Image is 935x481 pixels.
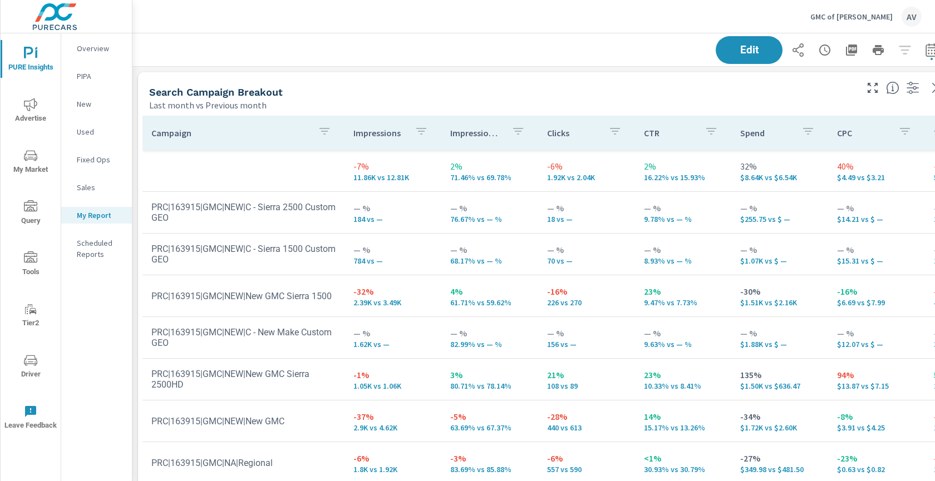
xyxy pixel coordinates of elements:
[77,43,123,54] p: Overview
[450,423,529,432] p: 63.69% vs 67.37%
[353,160,432,173] p: -7%
[4,354,57,381] span: Driver
[353,381,432,390] p: 1,046 vs 1,058
[840,39,863,61] button: "Export Report to PDF"
[142,282,345,310] td: PRC|163915|GMC|NEW|New GMC Sierra 1500
[353,256,432,265] p: 784 vs —
[450,340,529,349] p: 82.99% vs — %
[837,127,889,138] p: CPC
[644,298,723,307] p: 9.47% vs 7.73%
[4,303,57,330] span: Tier2
[61,68,132,85] div: PIPA
[353,368,432,381] p: -1%
[547,173,626,182] p: 1.92K vs 2.04K
[547,381,626,390] p: 108 vs 89
[740,243,819,256] p: — %
[740,201,819,215] p: — %
[547,326,626,340] p: — %
[644,410,723,423] p: 14%
[61,235,132,262] div: Scheduled Reports
[547,285,626,298] p: -16%
[547,201,626,215] p: — %
[353,340,432,349] p: 1,620 vs —
[547,368,626,381] p: 21%
[142,449,345,477] td: PRC|163915|GMC|NA|Regional
[149,86,283,98] h5: Search Campaign Breakout
[547,423,626,432] p: 440 vs 613
[4,200,57,227] span: Query
[837,201,916,215] p: — %
[77,182,123,193] p: Sales
[77,71,123,82] p: PIPA
[353,285,432,298] p: -32%
[450,368,529,381] p: 3%
[450,127,503,138] p: Impression Share
[837,465,916,474] p: $0.63 vs $0.82
[547,127,599,138] p: Clicks
[353,173,432,182] p: 11,857 vs 12,813
[837,381,916,390] p: $13.87 vs $7.15
[787,39,809,61] button: Share Report
[77,126,123,137] p: Used
[644,201,723,215] p: — %
[644,285,723,298] p: 23%
[837,256,916,265] p: $15.31 vs $ —
[837,243,916,256] p: — %
[644,256,723,265] p: 8.93% vs — %
[644,127,696,138] p: CTR
[450,381,529,390] p: 80.71% vs 78.14%
[142,235,345,274] td: PRC|163915|GMC|NEW|C - Sierra 1500 Custom GEO
[450,285,529,298] p: 4%
[547,243,626,256] p: — %
[740,256,819,265] p: $1,071.62 vs $ —
[644,465,723,474] p: 30.93% vs 30.79%
[4,98,57,125] span: Advertise
[450,465,529,474] p: 83.69% vs 85.88%
[644,243,723,256] p: — %
[450,298,529,307] p: 61.71% vs 59.62%
[353,298,432,307] p: 2,387 vs 3,494
[740,452,819,465] p: -27%
[837,452,916,465] p: -23%
[644,326,723,340] p: — %
[867,39,889,61] button: Print Report
[547,340,626,349] p: 156 vs —
[142,193,345,232] td: PRC|163915|GMC|NEW|C - Sierra 2500 Custom GEO
[149,98,267,112] p: Last month vs Previous month
[810,12,893,22] p: GMC of [PERSON_NAME]
[727,45,771,55] span: Edit
[902,7,922,27] div: AV
[450,243,529,256] p: — %
[740,215,819,224] p: $255.75 vs $ —
[61,151,132,168] div: Fixed Ops
[644,423,723,432] p: 15.17% vs 13.26%
[1,33,61,443] div: nav menu
[151,127,309,138] p: Campaign
[142,318,345,357] td: PRC|163915|GMC|NEW|C - New Make Custom GEO
[353,127,406,138] p: Impressions
[450,326,529,340] p: — %
[837,215,916,224] p: $14.21 vs $ —
[740,160,819,173] p: 32%
[4,47,57,74] span: PURE Insights
[547,452,626,465] p: -6%
[547,256,626,265] p: 70 vs —
[77,237,123,260] p: Scheduled Reports
[4,405,57,432] span: Leave Feedback
[77,210,123,221] p: My Report
[740,326,819,340] p: — %
[450,215,529,224] p: 76.67% vs — %
[77,98,123,110] p: New
[740,423,819,432] p: $1,719.31 vs $2,602.89
[644,340,723,349] p: 9.63% vs — %
[837,173,916,182] p: $4.49 vs $3.21
[450,452,529,465] p: -3%
[740,285,819,298] p: -30%
[61,179,132,196] div: Sales
[740,173,819,182] p: $8,639.05 vs $6,542.63
[716,36,783,64] button: Edit
[740,410,819,423] p: -34%
[837,160,916,173] p: 40%
[644,381,723,390] p: 10.33% vs 8.41%
[740,127,793,138] p: Spend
